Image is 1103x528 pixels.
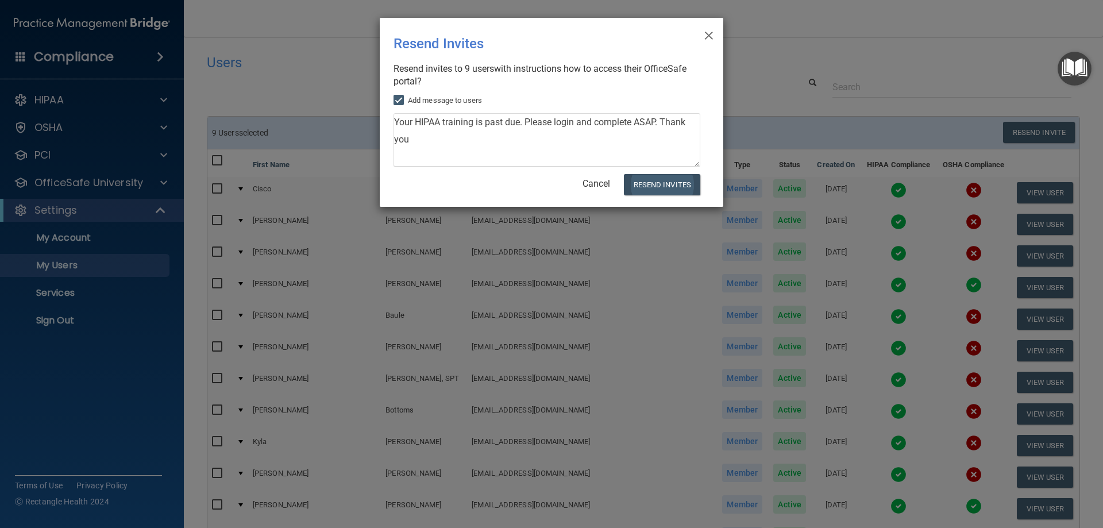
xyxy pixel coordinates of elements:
div: Resend Invites [394,27,662,60]
a: Cancel [583,178,610,189]
label: Add message to users [394,94,482,107]
button: Resend Invites [624,174,700,195]
button: Open Resource Center [1058,52,1092,86]
input: Add message to users [394,96,407,105]
span: s [489,63,494,74]
div: Resend invites to 9 user with instructions how to access their OfficeSafe portal? [394,63,700,88]
iframe: Drift Widget Chat Controller [904,446,1089,492]
span: × [704,22,714,45]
